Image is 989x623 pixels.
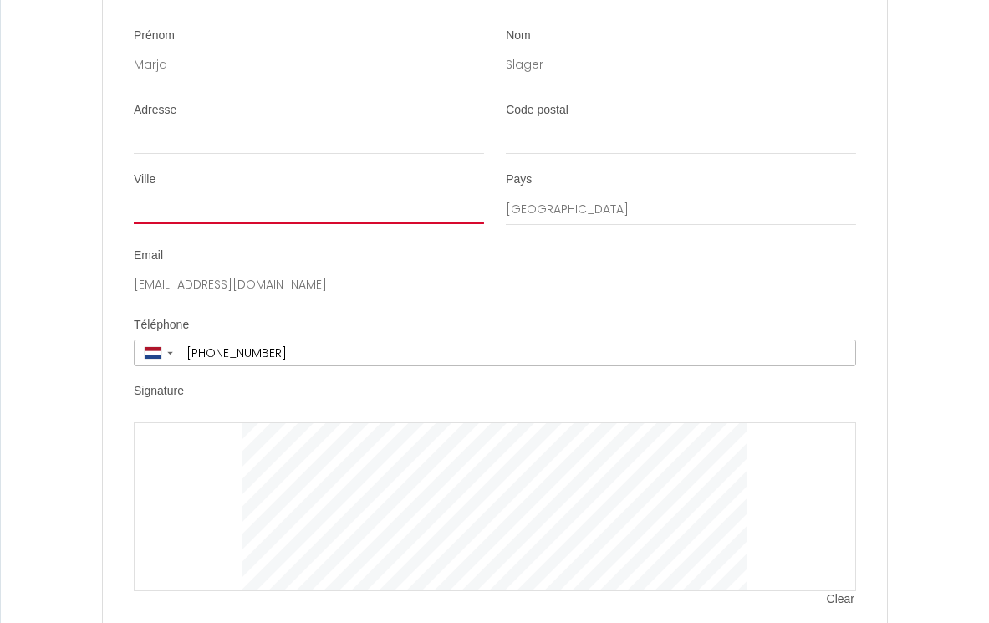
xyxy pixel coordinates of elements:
span: ▼ [166,350,175,356]
label: Adresse [134,102,176,119]
label: Prénom [134,28,175,44]
label: Email [134,248,163,264]
label: Téléphone [134,317,189,334]
label: Nom [506,28,531,44]
label: Signature [134,383,184,400]
span: Clear [827,591,856,608]
label: Pays [506,171,532,188]
input: +31 6 12345678 [181,340,855,365]
label: Code postal [506,102,568,119]
label: Ville [134,171,155,188]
